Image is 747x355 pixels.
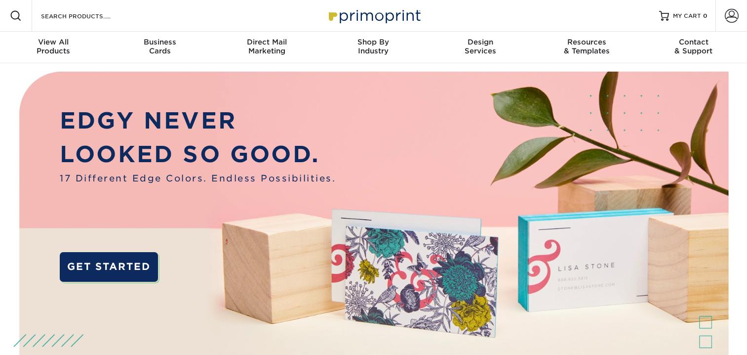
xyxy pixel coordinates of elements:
[40,10,136,22] input: SEARCH PRODUCTS.....
[60,137,336,171] p: LOOKED SO GOOD.
[703,12,708,19] span: 0
[640,38,747,55] div: & Support
[60,252,158,282] a: GET STARTED
[427,38,534,55] div: Services
[427,32,534,63] a: DesignServices
[534,38,640,55] div: & Templates
[534,32,640,63] a: Resources& Templates
[427,38,534,46] span: Design
[534,38,640,46] span: Resources
[320,38,427,46] span: Shop By
[640,32,747,63] a: Contact& Support
[640,38,747,46] span: Contact
[673,12,701,20] span: MY CART
[107,38,213,55] div: Cards
[107,38,213,46] span: Business
[213,32,320,63] a: Direct MailMarketing
[60,104,336,137] p: EDGY NEVER
[213,38,320,55] div: Marketing
[324,5,423,26] img: Primoprint
[320,32,427,63] a: Shop ByIndustry
[107,32,213,63] a: BusinessCards
[213,38,320,46] span: Direct Mail
[320,38,427,55] div: Industry
[60,172,336,185] span: 17 Different Edge Colors. Endless Possibilities.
